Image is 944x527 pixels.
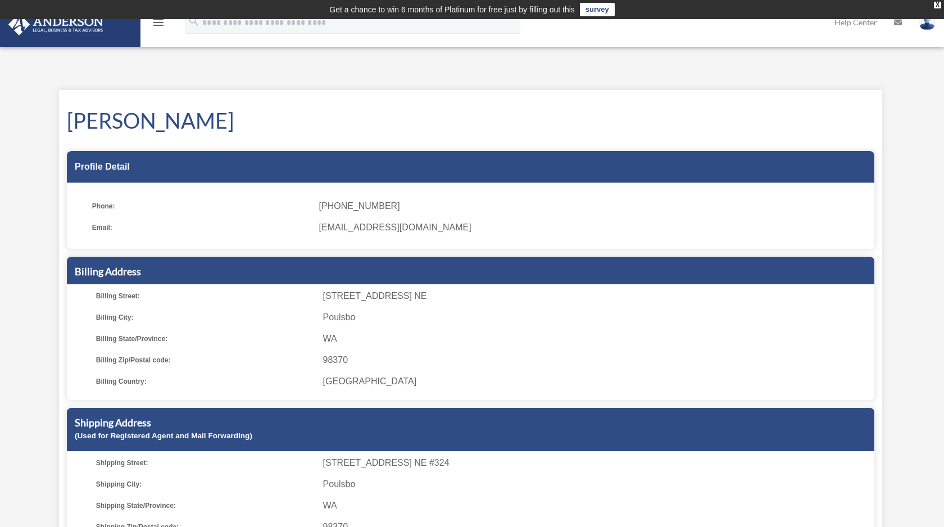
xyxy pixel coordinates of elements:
[96,476,315,492] span: Shipping City:
[323,331,870,347] span: WA
[152,20,165,29] a: menu
[580,3,615,16] a: survey
[96,310,315,325] span: Billing City:
[75,416,866,430] h5: Shipping Address
[323,374,870,389] span: [GEOGRAPHIC_DATA]
[75,431,252,440] small: (Used for Registered Agent and Mail Forwarding)
[934,2,941,8] div: close
[323,288,870,304] span: [STREET_ADDRESS] NE
[188,15,200,28] i: search
[96,498,315,514] span: Shipping State/Province:
[152,16,165,29] i: menu
[5,13,107,35] img: Anderson Advisors Platinum Portal
[96,455,315,471] span: Shipping Street:
[67,151,874,183] div: Profile Detail
[329,3,575,16] div: Get a chance to win 6 months of Platinum for free just by filling out this
[323,498,870,514] span: WA
[92,198,311,214] span: Phone:
[323,455,870,471] span: [STREET_ADDRESS] NE #324
[75,265,866,279] h5: Billing Address
[67,106,874,135] h1: [PERSON_NAME]
[919,14,936,30] img: User Pic
[319,220,866,235] span: [EMAIL_ADDRESS][DOMAIN_NAME]
[96,352,315,368] span: Billing Zip/Postal code:
[319,198,866,214] span: [PHONE_NUMBER]
[323,310,870,325] span: Poulsbo
[96,331,315,347] span: Billing State/Province:
[323,476,870,492] span: Poulsbo
[92,220,311,235] span: Email:
[96,288,315,304] span: Billing Street:
[323,352,870,368] span: 98370
[96,374,315,389] span: Billing Country:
